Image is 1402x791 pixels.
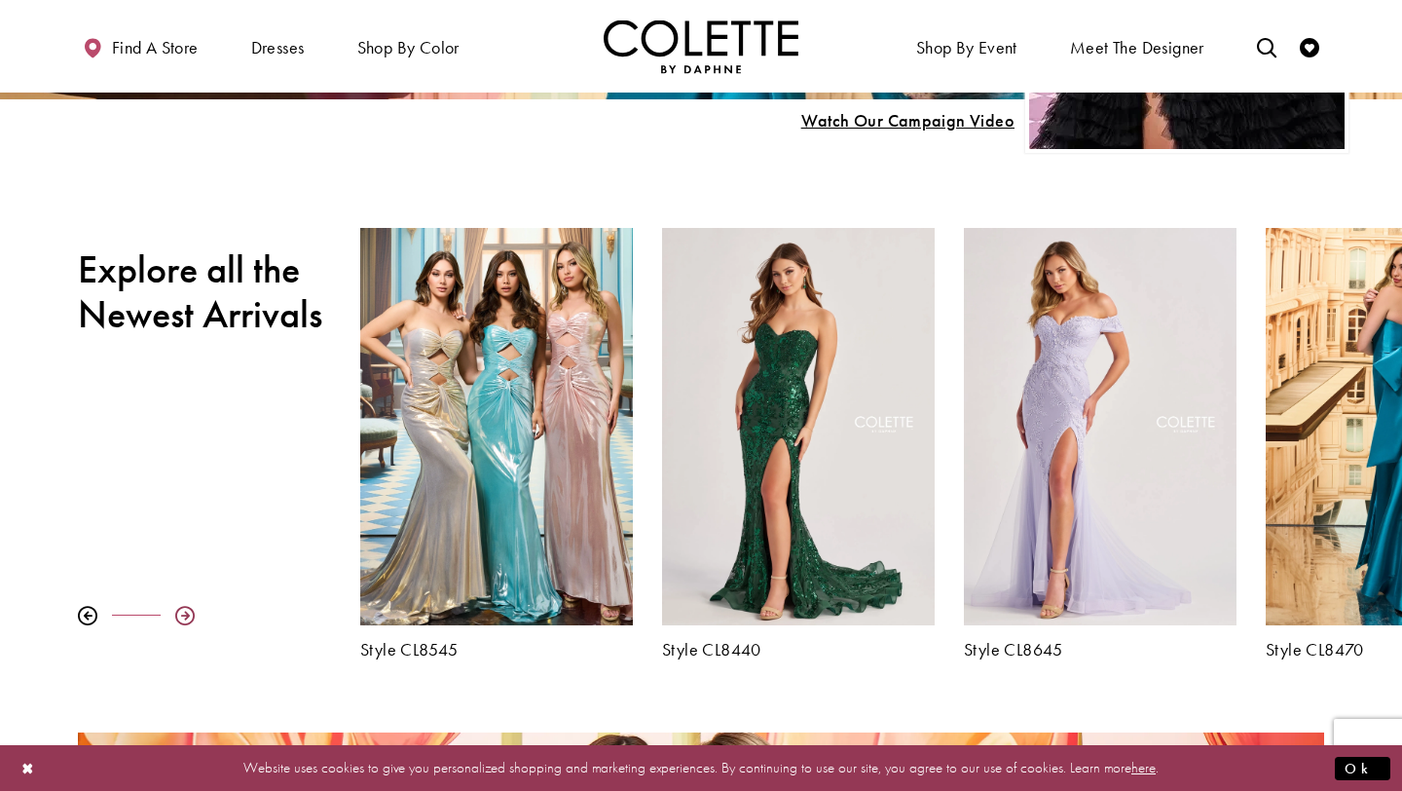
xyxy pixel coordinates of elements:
[1131,758,1156,777] a: here
[662,640,935,659] a: Style CL8440
[12,751,45,785] button: Close Dialog
[916,38,1017,57] span: Shop By Event
[604,19,798,73] a: Visit Home Page
[360,228,633,624] a: Visit Colette by Daphne Style No. CL8545 Page
[949,213,1251,673] div: Colette by Daphne Style No. CL8645
[357,38,460,57] span: Shop by color
[78,19,203,73] a: Find a store
[964,228,1236,624] a: Visit Colette by Daphne Style No. CL8645 Page
[964,640,1236,659] a: Style CL8645
[112,38,199,57] span: Find a store
[352,19,464,73] span: Shop by color
[246,19,310,73] span: Dresses
[251,38,305,57] span: Dresses
[911,19,1022,73] span: Shop By Event
[78,247,331,337] h2: Explore all the Newest Arrivals
[1065,19,1209,73] a: Meet the designer
[1070,38,1204,57] span: Meet the designer
[662,228,935,624] a: Visit Colette by Daphne Style No. CL8440 Page
[1295,19,1324,73] a: Check Wishlist
[346,213,647,673] div: Colette by Daphne Style No. CL8545
[360,640,633,659] a: Style CL8545
[604,19,798,73] img: Colette by Daphne
[647,213,949,673] div: Colette by Daphne Style No. CL8440
[800,111,1015,131] span: Play Slide #15 Video
[1335,756,1390,780] button: Submit Dialog
[140,755,1262,781] p: Website uses cookies to give you personalized shopping and marketing experiences. By continuing t...
[1252,19,1281,73] a: Toggle search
